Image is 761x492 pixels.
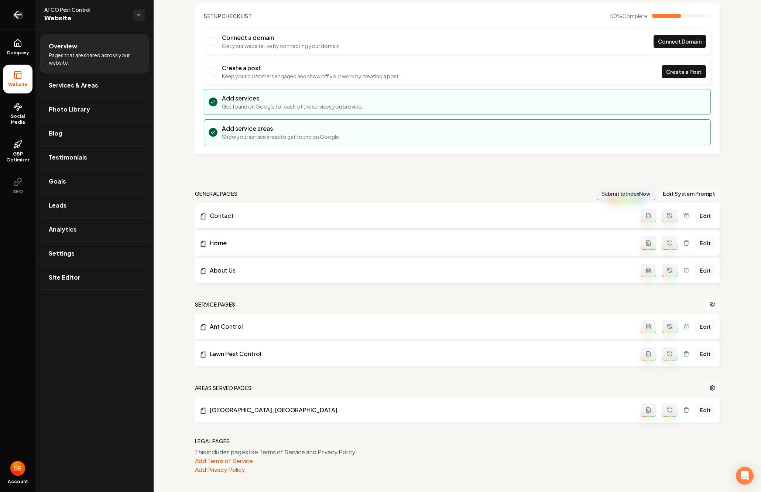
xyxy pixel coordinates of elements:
h2: Areas Served Pages [195,384,251,392]
a: Testimonials [40,146,149,169]
button: Submit to IndexNow [597,187,655,200]
a: Edit [695,236,715,250]
a: Social Media [3,96,32,131]
a: Company [3,33,32,62]
a: Edit [695,403,715,417]
a: Edit [695,264,715,277]
a: Analytics [40,218,149,241]
h3: Connect a domain [222,33,341,42]
span: Analytics [49,225,77,234]
h2: Checklist [204,12,252,20]
span: Connect Domain [658,38,702,45]
a: Settings [40,242,149,265]
a: Photo Library [40,98,149,121]
span: Pages that are shared across your website. [49,51,140,66]
span: Website [44,13,127,24]
a: Lawn Pest Control [199,349,641,358]
p: Get found on Google for each of the services you provide. [222,103,363,110]
span: GBP Optimizer [3,151,32,163]
p: This includes pages like Terms of Service and Privacy Policy. [195,448,720,457]
span: Goals [49,177,66,186]
span: Complete [622,13,647,19]
span: Company [4,50,32,56]
span: Leads [49,201,67,210]
div: Open Intercom Messenger [736,467,754,485]
a: Site Editor [40,266,149,289]
span: ATCO Pest Control [44,6,127,13]
span: 50 % [610,12,647,20]
button: Add admin page prompt [641,347,656,361]
a: Ant Control [199,322,641,331]
span: Photo Library [49,105,90,114]
a: Contact [199,211,641,220]
button: Add admin page prompt [641,403,656,417]
span: Site Editor [49,273,80,282]
button: SEO [3,172,32,201]
span: Services & Areas [49,81,98,90]
span: Setup [204,13,222,19]
p: Get your website live by connecting your domain. [222,42,341,49]
a: Goals [40,170,149,193]
a: Edit [695,320,715,333]
button: Edit System Prompt [658,187,720,200]
h3: Add service areas [222,124,340,133]
button: Add Terms of Service [195,457,253,465]
span: SEO [10,189,26,195]
a: [GEOGRAPHIC_DATA], [GEOGRAPHIC_DATA] [199,406,641,414]
span: Create a Post [666,68,702,76]
a: About Us [199,266,641,275]
h3: Create a post [222,64,400,72]
h3: Add services [222,94,363,103]
a: Create a Post [662,65,706,78]
button: Add admin page prompt [641,264,656,277]
a: Leads [40,194,149,217]
button: Add admin page prompt [641,320,656,333]
p: Keep your customers engaged and show off your work by creating a post. [222,72,400,80]
span: Account [8,479,28,485]
span: Settings [49,249,75,258]
a: Blog [40,122,149,145]
p: Show your service areas to get found on Google. [222,133,340,140]
button: Add Privacy Policy [195,465,245,474]
button: Add admin page prompt [641,236,656,250]
button: Add admin page prompt [641,209,656,222]
span: Social Media [3,113,32,125]
span: Website [5,82,31,88]
a: Edit [695,347,715,361]
img: Damian Bednarz [10,461,25,476]
a: Home [199,239,641,247]
span: Blog [49,129,62,138]
h2: Legal Pages [195,437,230,445]
span: Testimonials [49,153,87,162]
a: Connect Domain [654,35,706,48]
a: Services & Areas [40,74,149,97]
a: GBP Optimizer [3,134,32,169]
span: Overview [49,42,77,51]
h2: general pages [195,190,238,197]
a: Edit [695,209,715,222]
h2: Service Pages [195,301,236,308]
button: Open user button [10,461,25,476]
